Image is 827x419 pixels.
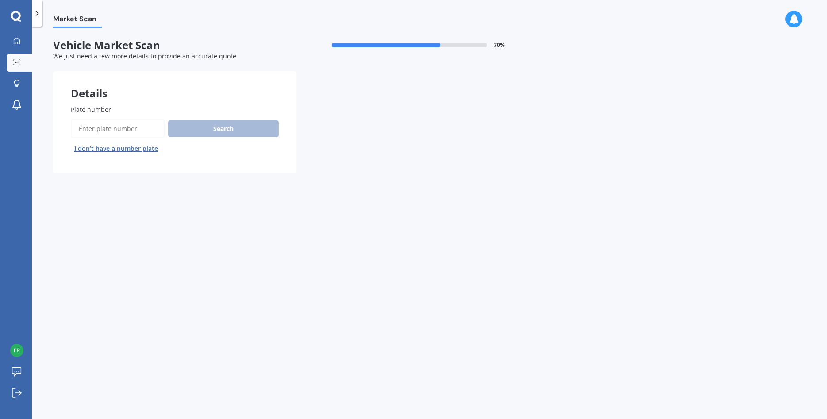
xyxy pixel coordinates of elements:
span: Plate number [71,105,111,114]
span: We just need a few more details to provide an accurate quote [53,52,236,60]
span: Vehicle Market Scan [53,39,296,52]
span: Market Scan [53,15,102,27]
span: 70 % [494,42,505,48]
img: f41ef20ad3f7bdad28385e6fa41ec51c [10,344,23,357]
input: Enter plate number [71,119,165,138]
div: Details [53,71,296,98]
button: I don’t have a number plate [71,142,162,156]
